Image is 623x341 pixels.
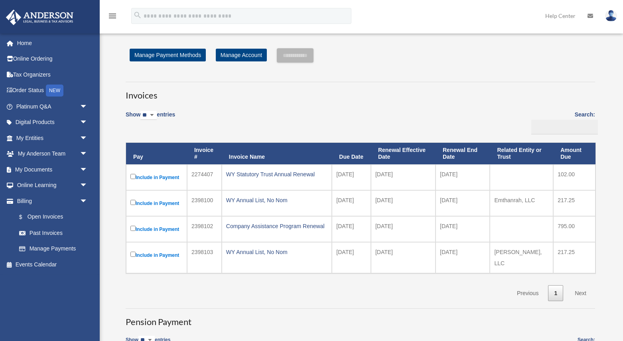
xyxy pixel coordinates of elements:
[553,242,595,273] td: 217.25
[187,216,222,242] td: 2398102
[226,195,327,206] div: WY Annual List, No Nom
[332,190,371,216] td: [DATE]
[436,143,490,164] th: Renewal End Date: activate to sort column ascending
[6,177,100,193] a: Online Learningarrow_drop_down
[371,143,436,164] th: Renewal Effective Date: activate to sort column ascending
[6,51,100,67] a: Online Ordering
[130,252,136,257] input: Include in Payment
[46,85,63,97] div: NEW
[569,285,592,302] a: Next
[80,114,96,131] span: arrow_drop_down
[130,226,136,231] input: Include in Payment
[80,162,96,178] span: arrow_drop_down
[553,216,595,242] td: 795.00
[332,216,371,242] td: [DATE]
[130,200,136,205] input: Include in Payment
[553,190,595,216] td: 217.25
[4,10,76,25] img: Anderson Advisors Platinum Portal
[332,242,371,273] td: [DATE]
[11,209,92,225] a: $Open Invoices
[133,11,142,20] i: search
[6,146,100,162] a: My Anderson Teamarrow_drop_down
[108,11,117,21] i: menu
[553,143,595,164] th: Amount Due: activate to sort column ascending
[187,242,222,273] td: 2398103
[332,143,371,164] th: Due Date: activate to sort column ascending
[490,190,553,216] td: Emthanrah, LLC
[436,164,490,190] td: [DATE]
[553,164,595,190] td: 102.00
[371,164,436,190] td: [DATE]
[490,242,553,273] td: [PERSON_NAME], LLC
[226,169,327,180] div: WY Statutory Trust Annual Renewal
[332,164,371,190] td: [DATE]
[108,14,117,21] a: menu
[130,224,183,234] label: Include in Payment
[605,10,617,22] img: User Pic
[436,242,490,273] td: [DATE]
[80,193,96,209] span: arrow_drop_down
[226,246,327,258] div: WY Annual List, No Nom
[6,99,100,114] a: Platinum Q&Aarrow_drop_down
[126,308,595,328] h3: Pension Payment
[6,193,96,209] a: Billingarrow_drop_down
[80,99,96,115] span: arrow_drop_down
[6,256,100,272] a: Events Calendar
[130,174,136,179] input: Include in Payment
[6,162,100,177] a: My Documentsarrow_drop_down
[531,120,598,135] input: Search:
[130,198,183,208] label: Include in Payment
[371,190,436,216] td: [DATE]
[11,241,96,257] a: Manage Payments
[6,114,100,130] a: Digital Productsarrow_drop_down
[548,285,563,302] a: 1
[126,82,595,102] h3: Invoices
[130,49,206,61] a: Manage Payment Methods
[187,190,222,216] td: 2398100
[126,143,187,164] th: Pay: activate to sort column descending
[222,143,332,164] th: Invoice Name: activate to sort column ascending
[436,216,490,242] td: [DATE]
[80,177,96,194] span: arrow_drop_down
[216,49,267,61] a: Manage Account
[130,172,183,182] label: Include in Payment
[436,190,490,216] td: [DATE]
[140,111,157,120] select: Showentries
[11,225,96,241] a: Past Invoices
[24,212,28,222] span: $
[6,35,100,51] a: Home
[130,250,183,260] label: Include in Payment
[511,285,544,302] a: Previous
[187,164,222,190] td: 2274407
[80,146,96,162] span: arrow_drop_down
[126,110,175,128] label: Show entries
[187,143,222,164] th: Invoice #: activate to sort column ascending
[371,242,436,273] td: [DATE]
[528,110,595,134] label: Search:
[490,143,553,164] th: Related Entity or Trust: activate to sort column ascending
[6,130,100,146] a: My Entitiesarrow_drop_down
[6,83,100,99] a: Order StatusNEW
[371,216,436,242] td: [DATE]
[80,130,96,146] span: arrow_drop_down
[6,67,100,83] a: Tax Organizers
[226,221,327,232] div: Company Assistance Program Renewal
